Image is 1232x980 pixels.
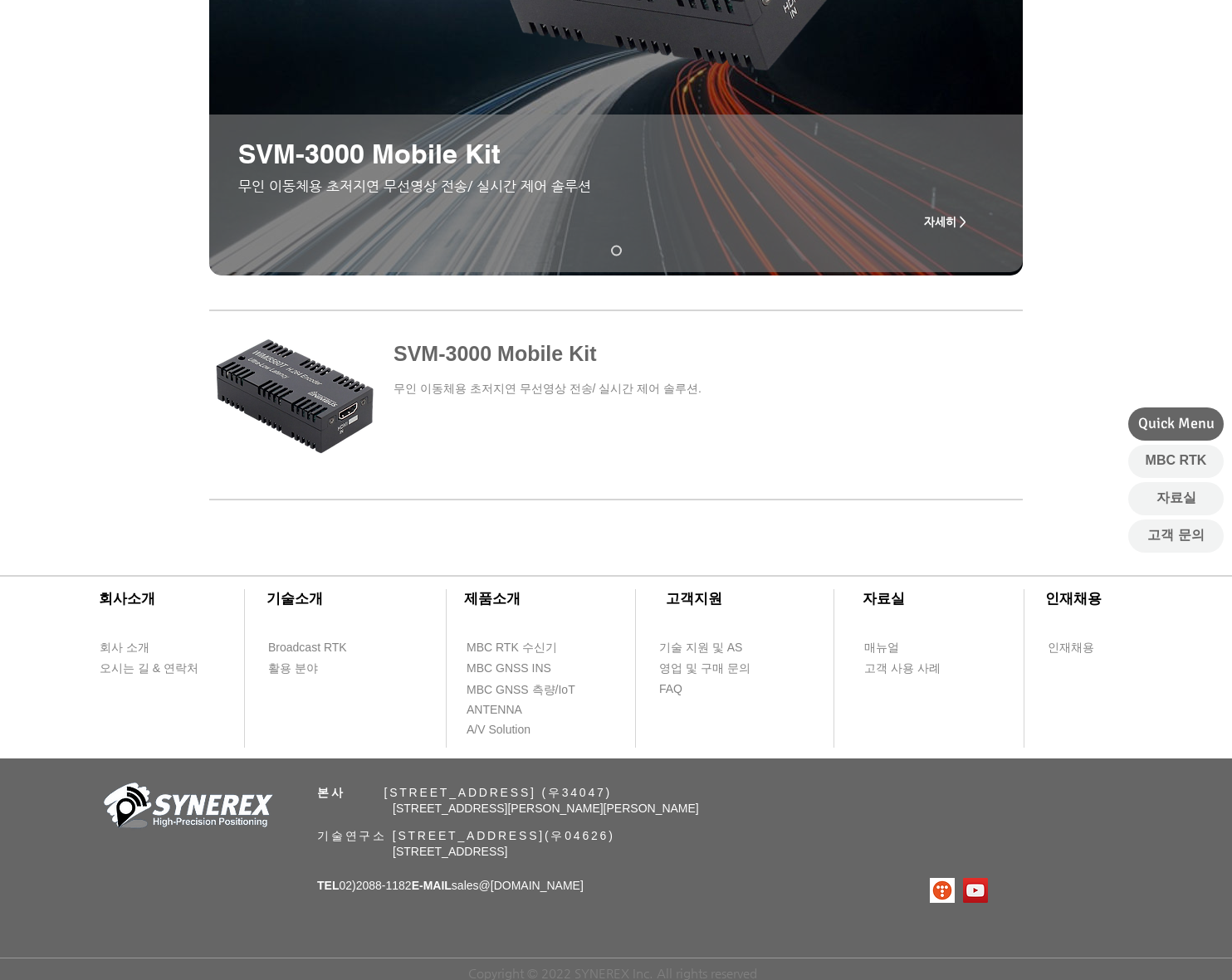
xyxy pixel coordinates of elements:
[267,637,363,658] a: Broadcast RTK
[464,591,521,607] span: ​제품소개
[238,138,501,169] span: SVM-3000 Mobile Kit
[659,640,742,656] span: 기술 지원 및 AS
[1138,413,1215,434] span: Quick Menu
[467,702,522,719] span: ANTENNA
[864,640,899,656] span: 매뉴얼
[659,661,750,677] span: 영업 및 구매 문의
[1156,489,1196,507] span: 자료실
[863,637,959,658] a: 매뉴얼
[466,700,561,720] a: ANTENNA
[658,637,783,658] a: 기술 지원 및 AS
[930,878,955,903] img: 티스토리로고
[1041,909,1232,980] iframe: Wix Chat
[317,879,339,892] span: TEL
[863,591,905,607] span: ​자료실
[466,719,561,740] a: A/V Solution
[238,178,591,194] span: 무인 이동체용 초저지연 무선영상 전송/ 실시간 제어 솔루션
[412,879,452,892] span: E-MAIL
[467,661,551,677] span: MBC GNSS INS
[1047,637,1126,658] a: 인재채용
[666,591,722,607] span: ​고객지원
[863,658,959,679] a: 고객 사용 사례
[1146,451,1207,470] span: MBC RTK
[1147,526,1204,544] span: 고객 문의
[467,640,557,656] span: MBC RTK 수신기
[1045,591,1102,607] span: ​인재채용
[99,591,155,607] span: ​회사소개
[912,205,978,238] a: 자세히 >
[95,781,277,835] img: 회사_로고-removebg-preview.png
[100,640,149,656] span: 회사 소개
[1048,640,1094,656] span: 인재채용
[658,658,754,679] a: 영업 및 구매 문의
[393,845,507,858] span: [STREET_ADDRESS]
[268,640,347,656] span: Broadcast RTK
[479,879,584,892] a: @[DOMAIN_NAME]
[659,681,682,698] span: FAQ
[604,246,628,256] nav: 슬라이드
[1128,407,1224,441] div: Quick Menu
[99,658,211,679] a: 오시는 길 & 연락처
[266,591,323,607] span: ​기술소개
[1128,482,1224,515] a: 자료실
[1128,445,1224,478] a: MBC RTK
[317,879,584,892] span: 02)2088-1182 sales
[268,661,318,677] span: 활용 분야
[467,722,530,739] span: A/V Solution
[658,679,754,700] a: FAQ
[864,661,941,677] span: 고객 사용 사례
[467,682,575,699] span: MBC GNSS 측량/IoT
[924,215,966,228] span: 자세히 >
[393,802,699,815] span: [STREET_ADDRESS][PERSON_NAME][PERSON_NAME]
[466,658,570,679] a: MBC GNSS INS
[1128,519,1224,553] a: 고객 문의
[317,786,345,799] span: 본사
[317,786,612,799] span: ​ [STREET_ADDRESS] (우34047)
[317,829,615,842] span: 기술연구소 [STREET_ADDRESS](우04626)
[466,680,611,700] a: MBC GNSS 측량/IoT
[99,637,194,658] a: 회사 소개
[100,661,198,677] span: 오시는 길 & 연락처
[611,246,622,256] a: AVM-2020 Mobile Kit
[468,966,757,980] span: Copyright © 2022 SYNEREX Inc. All rights reserved
[930,878,988,903] ul: SNS 모음
[267,658,363,679] a: 활용 분야
[466,637,590,658] a: MBC RTK 수신기
[963,878,988,903] img: 유튜브 사회 아이콘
